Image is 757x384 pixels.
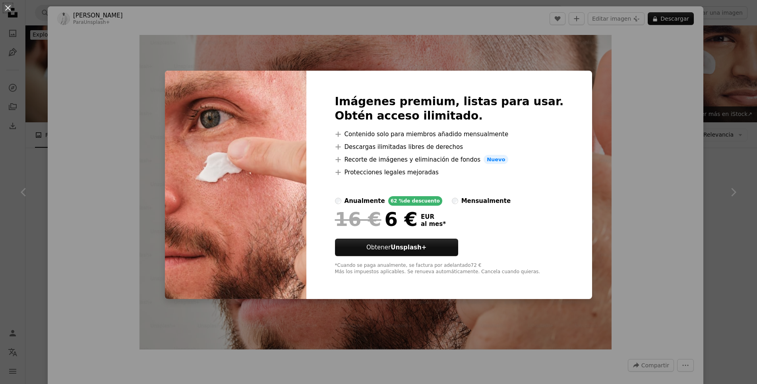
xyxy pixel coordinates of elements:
[335,168,564,177] li: Protecciones legales mejoradas
[335,142,564,152] li: Descargas ilimitadas libres de derechos
[335,155,564,164] li: Recorte de imágenes y eliminación de fondos
[335,95,564,123] h2: Imágenes premium, listas para usar. Obtén acceso ilimitado.
[461,196,511,206] div: mensualmente
[335,262,564,275] div: *Cuando se paga anualmente, se factura por adelantado 72 € Más los impuestos aplicables. Se renue...
[484,155,508,164] span: Nuevo
[335,198,341,204] input: anualmente62 %de descuento
[335,209,418,230] div: 6 €
[345,196,385,206] div: anualmente
[335,209,381,230] span: 16 €
[421,220,446,228] span: al mes *
[391,244,426,251] strong: Unsplash+
[421,213,446,220] span: EUR
[335,239,458,256] button: ObtenerUnsplash+
[388,196,442,206] div: 62 % de descuento
[335,129,564,139] li: Contenido solo para miembros añadido mensualmente
[452,198,458,204] input: mensualmente
[165,71,306,299] img: premium_photo-1721203654833-dd1b8077912a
